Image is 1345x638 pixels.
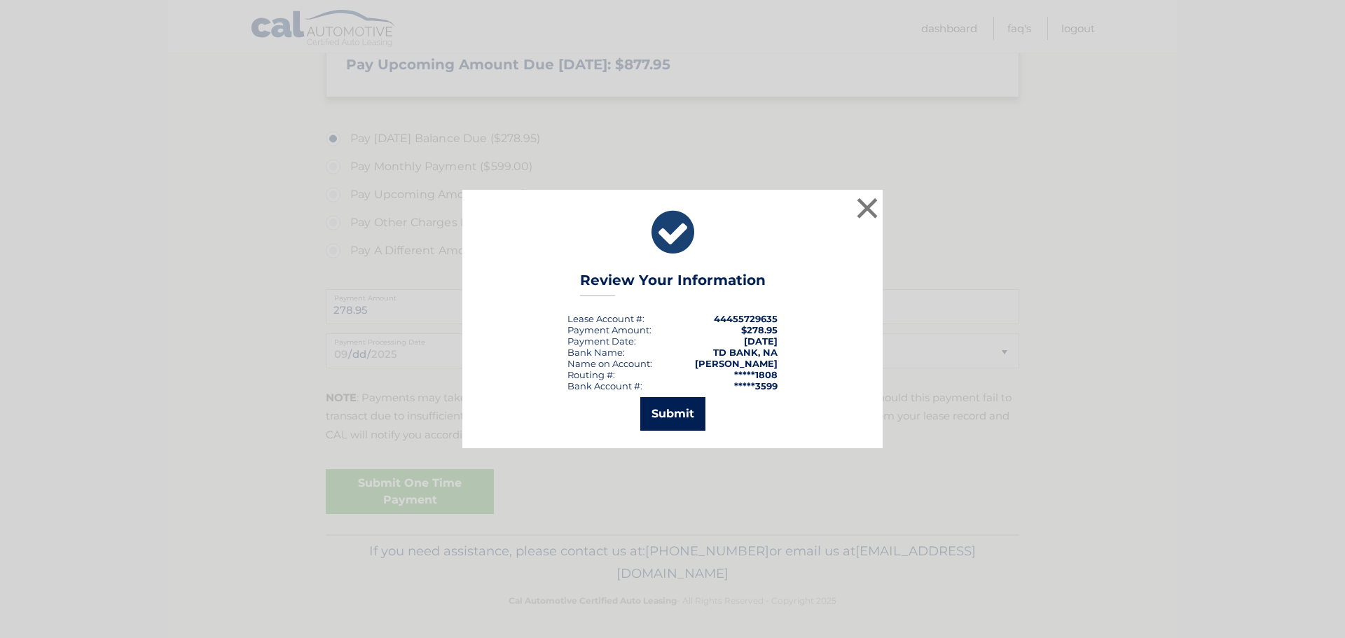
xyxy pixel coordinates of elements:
div: : [567,335,636,347]
button: × [853,194,881,222]
div: Payment Amount: [567,324,651,335]
div: Bank Name: [567,347,625,358]
span: $278.95 [741,324,778,335]
div: Routing #: [567,369,615,380]
span: Payment Date [567,335,634,347]
button: Submit [640,397,705,431]
strong: 44455729635 [714,313,778,324]
div: Lease Account #: [567,313,644,324]
h3: Review Your Information [580,272,766,296]
div: Name on Account: [567,358,652,369]
strong: TD BANK, NA [713,347,778,358]
strong: [PERSON_NAME] [695,358,778,369]
div: Bank Account #: [567,380,642,391]
span: [DATE] [744,335,778,347]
